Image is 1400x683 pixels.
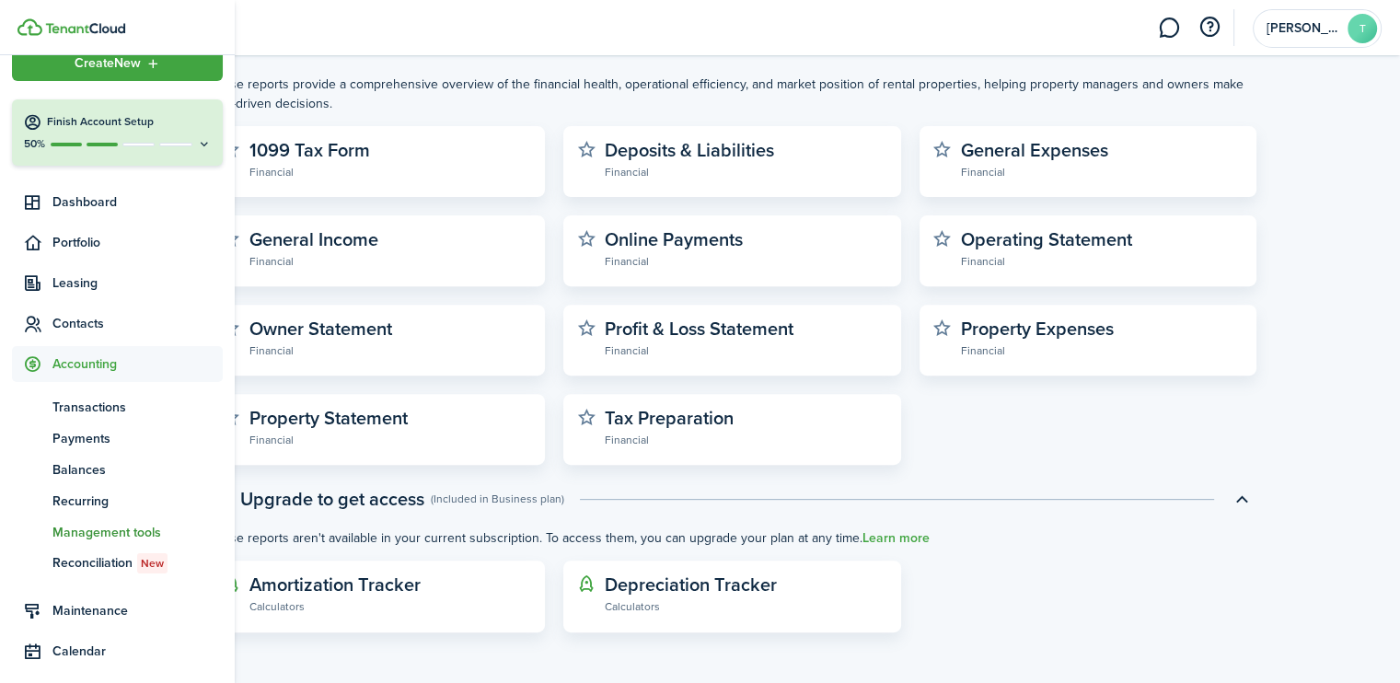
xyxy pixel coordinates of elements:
a: Profit & Loss StatementFinancial [605,318,887,359]
span: Dashboard [52,192,223,212]
button: Mark as favourite [577,140,596,158]
widget-stats-subtitle: Financial [961,341,1244,359]
a: 1099 Tax FormFinancial [249,140,532,180]
span: Payments [52,429,223,448]
avatar-text: T [1348,14,1377,43]
widget-stats-subtitle: Financial [605,251,887,270]
p: These reports provide a comprehensive overview of the financial health, operational efficiency, a... [208,75,1257,113]
widget-stats-subtitle: Financial [605,430,887,448]
widget-stats-description: Online Payments [605,226,743,253]
p: These reports aren't available in your current subscription. To access them, you can upgrade your... [208,528,1257,548]
button: Amortization TrackerCalculators [249,574,532,615]
a: Owner StatementFinancial [249,318,532,359]
p: 50% [23,136,46,152]
span: Management tools [52,523,223,542]
widget-stats-subtitle: Financial [961,162,1244,180]
h4: Finish Account Setup [47,114,212,130]
a: Property ExpensesFinancial [961,318,1244,359]
span: Transactions [52,398,223,417]
widget-stats-description: Amortization Tracker [249,571,421,598]
span: Contacts [52,314,223,333]
span: TIFFANY [1267,22,1340,35]
a: Dashboard [12,184,223,220]
img: TenantCloud [17,18,42,36]
widget-stats-description: Deposits & Liabilities [605,136,774,164]
img: TenantCloud [45,23,125,34]
a: Messaging [1151,5,1186,52]
widget-stats-subtitle: Calculators [249,597,532,615]
span: Recurring [52,492,223,511]
span: Calendar [52,642,223,661]
widget-stats-description: 1099 Tax Form [249,136,370,164]
a: Management tools [12,516,223,548]
a: Online PaymentsFinancial [605,229,887,270]
widget-stats-subtitle: Financial [249,430,532,448]
a: Learn more [862,531,930,546]
swimlane-subtitle: ( Included in Business plan ) [431,491,564,507]
widget-stats-description: Tax Preparation [605,404,734,432]
a: Property StatementFinancial [249,408,532,448]
a: Deposits & LiabilitiesFinancial [605,140,887,180]
span: Balances [52,460,223,480]
widget-stats-description: Profit & Loss Statement [605,315,793,342]
widget-stats-subtitle: Calculators [605,597,887,615]
button: Mark as favourite [577,229,596,248]
widget-stats-description: Operating Statement [961,226,1132,253]
button: Mark as favourite [933,318,952,337]
span: New [141,555,164,572]
widget-stats-description: General Income [249,226,378,253]
button: Open resource center [1194,12,1225,43]
a: ReconciliationNew [12,548,223,579]
widget-stats-description: Owner Statement [249,315,392,342]
button: Finish Account Setup50% [12,99,223,166]
button: Mark as favourite [577,408,596,426]
widget-stats-subtitle: Financial [249,341,532,359]
button: Mark as favourite [933,229,952,248]
a: Payments [12,423,223,454]
span: Create New [75,57,141,70]
widget-stats-description: Property Expenses [961,315,1114,342]
span: Reconciliation [52,553,223,573]
button: Open menu [12,45,223,81]
widget-stats-subtitle: Financial [605,341,887,359]
span: Maintenance [52,601,223,620]
widget-stats-subtitle: Financial [249,251,532,270]
swimlane-body: Toggle accordion [208,75,1257,465]
widget-stats-description: Property Statement [249,404,408,432]
swimlane-title: Upgrade to get access [240,485,424,513]
a: Recurring [12,485,223,516]
widget-stats-subtitle: Financial [605,162,887,180]
button: Mark as favourite [577,318,596,337]
button: Mark as favourite [933,140,952,158]
swimlane-body: Toggle accordion [208,528,1257,631]
widget-stats-subtitle: Financial [249,162,532,180]
widget-stats-description: General Expenses [961,136,1108,164]
a: General IncomeFinancial [249,229,532,270]
a: Operating StatementFinancial [961,229,1244,270]
span: Leasing [52,273,223,293]
a: Tax PreparationFinancial [605,408,887,448]
span: Accounting [52,354,223,374]
button: Depreciation TrackerCalculators [605,574,887,615]
widget-stats-subtitle: Financial [961,251,1244,270]
a: General ExpensesFinancial [961,140,1244,180]
a: Transactions [12,391,223,423]
span: Portfolio [52,233,223,252]
button: Toggle accordion [1226,483,1257,515]
a: Balances [12,454,223,485]
widget-stats-description: Depreciation Tracker [605,571,777,598]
